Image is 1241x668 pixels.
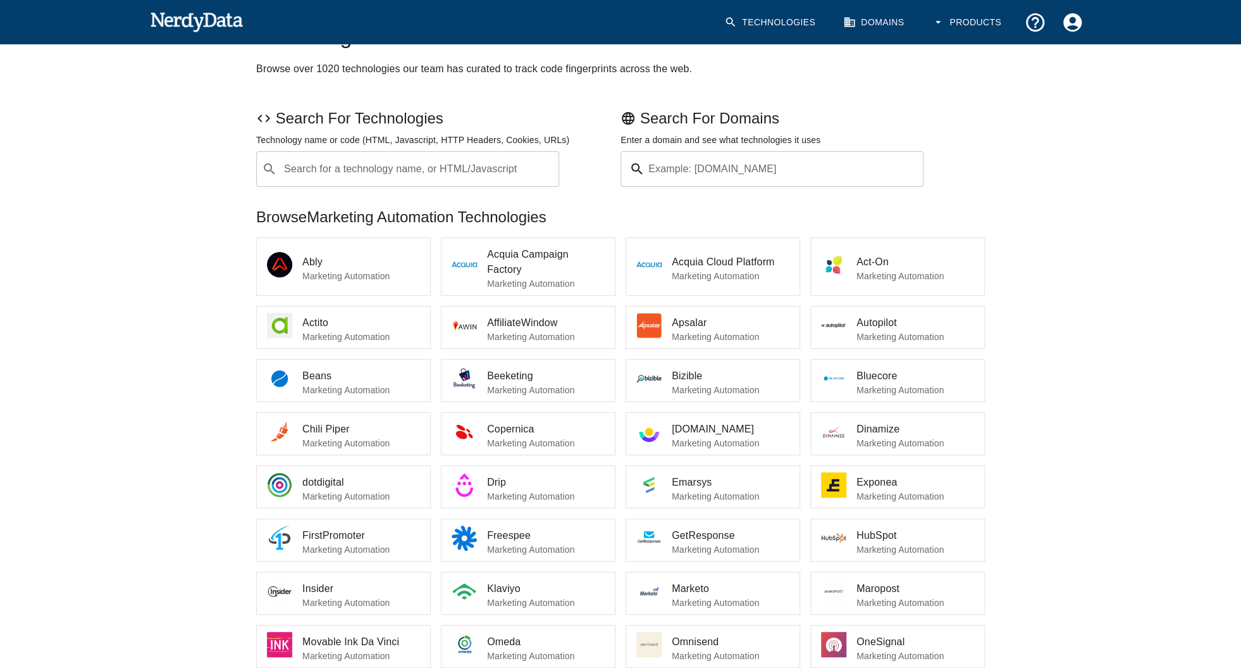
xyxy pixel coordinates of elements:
p: Technology name or code (HTML, Javascript, HTTP Headers, Cookies, URLs) [256,134,620,146]
p: Marketing Automation [487,490,605,503]
span: Dinamize [856,422,974,437]
span: Insider [302,581,420,596]
button: Support and Documentation [1016,4,1054,41]
p: Marketing Automation [856,490,974,503]
p: Marketing Automation [487,596,605,609]
p: Marketing Automation [302,270,420,282]
span: Apsalar [672,315,789,331]
button: Products [924,4,1011,41]
p: Marketing Automation [487,437,605,450]
p: Marketing Automation [672,384,789,396]
span: Bluecore [856,369,974,384]
img: NerdyData.com [150,9,243,34]
span: Exponea [856,475,974,490]
a: BeansMarketing Automation [256,359,431,402]
p: Marketing Automation [487,650,605,662]
a: AutopilotMarketing Automation [810,306,985,349]
a: MarketoMarketing Automation [626,572,800,615]
a: EmarsysMarketing Automation [626,465,800,508]
p: Marketing Automation [672,331,789,343]
p: Marketing Automation [302,437,420,450]
p: Marketing Automation [302,384,420,396]
a: MaropostMarketing Automation [810,572,985,615]
a: FirstPromoterMarketing Automation [256,519,431,562]
p: Marketing Automation [672,490,789,503]
p: Marketing Automation [302,490,420,503]
span: Omeda [487,634,605,650]
a: Act-OnMarketing Automation [810,237,985,296]
p: Marketing Automation [302,650,420,662]
p: Marketing Automation [487,277,605,290]
span: Beans [302,369,420,384]
a: Domains [836,4,914,41]
p: Marketing Automation [856,384,974,396]
span: [DOMAIN_NAME] [672,422,789,437]
p: Marketing Automation [856,270,974,282]
a: Technologies [717,4,825,41]
a: KlaviyoMarketing Automation [441,572,615,615]
p: Browse Marketing Automation Technologies [256,207,985,227]
span: Freespee [487,528,605,543]
span: Acquia Campaign Factory [487,247,605,277]
p: Marketing Automation [856,437,974,450]
a: Acquia Cloud PlatformMarketing Automation [626,237,800,296]
p: Marketing Automation [487,384,605,396]
p: Marketing Automation [672,650,789,662]
a: Acquia Campaign FactoryMarketing Automation [441,237,615,296]
p: Marketing Automation [302,331,420,343]
p: Marketing Automation [672,270,789,282]
a: OneSignalMarketing Automation [810,625,985,668]
span: Copernica [487,422,605,437]
h2: Browse over 1020 technologies our team has curated to track code fingerprints across the web. [256,60,985,78]
p: Marketing Automation [672,543,789,556]
p: Marketing Automation [856,331,974,343]
span: dotdigital [302,475,420,490]
a: OmnisendMarketing Automation [626,625,800,668]
a: ExponeaMarketing Automation [810,465,985,508]
p: Search For Domains [620,108,985,129]
span: Actito [302,315,420,331]
p: Marketing Automation [302,596,420,609]
p: Enter a domain and see what technologies it uses [620,134,985,146]
p: Marketing Automation [856,596,974,609]
p: Marketing Automation [487,331,605,343]
a: InsiderMarketing Automation [256,572,431,615]
span: Drip [487,475,605,490]
span: Klaviyo [487,581,605,596]
p: Marketing Automation [302,543,420,556]
span: Act-On [856,255,974,270]
a: DripMarketing Automation [441,465,615,508]
span: Maropost [856,581,974,596]
a: BluecoreMarketing Automation [810,359,985,402]
a: AblyMarketing Automation [256,237,431,296]
span: Marketo [672,581,789,596]
p: Marketing Automation [856,650,974,662]
a: [DOMAIN_NAME]Marketing Automation [626,412,800,455]
p: Search For Technologies [256,108,620,129]
a: OmedaMarketing Automation [441,625,615,668]
span: Bizible [672,369,789,384]
p: Marketing Automation [672,437,789,450]
a: dotdigitalMarketing Automation [256,465,431,508]
a: DinamizeMarketing Automation [810,412,985,455]
span: Chili Piper [302,422,420,437]
button: Account Settings [1054,4,1091,41]
a: BeeketingMarketing Automation [441,359,615,402]
a: FreespeeMarketing Automation [441,519,615,562]
a: GetResponseMarketing Automation [626,519,800,562]
span: Autopilot [856,315,974,331]
span: OneSignal [856,634,974,650]
a: AffiliateWindowMarketing Automation [441,306,615,349]
span: Movable Ink Da Vinci [302,634,420,650]
p: Marketing Automation [856,543,974,556]
span: Omnisend [672,634,789,650]
span: Ably [302,255,420,270]
a: CopernicaMarketing Automation [441,412,615,455]
span: AffiliateWindow [487,315,605,331]
a: ApsalarMarketing Automation [626,306,800,349]
a: Chili PiperMarketing Automation [256,412,431,455]
a: BizibleMarketing Automation [626,359,800,402]
span: Emarsys [672,475,789,490]
span: HubSpot [856,528,974,543]
p: Marketing Automation [672,596,789,609]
